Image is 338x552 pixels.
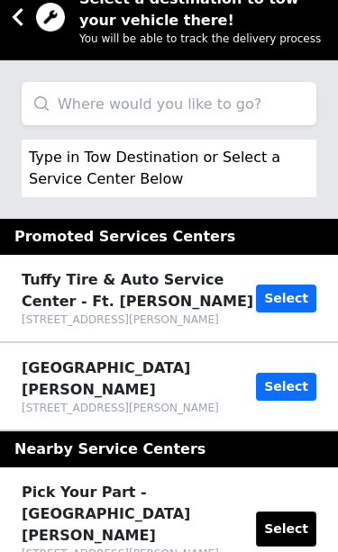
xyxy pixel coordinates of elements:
div: [STREET_ADDRESS][PERSON_NAME] [22,401,256,415]
div: [STREET_ADDRESS][PERSON_NAME] [22,312,256,327]
button: Select [256,285,316,312]
div: You will be able to track the delivery process [79,32,338,46]
div: [GEOGRAPHIC_DATA][PERSON_NAME] [22,357,256,401]
img: trx now logo [36,3,65,32]
button: Select [256,373,316,401]
div: Tuffy Tire & Auto Service Center - Ft. [PERSON_NAME] [22,269,256,312]
p: Type in Tow Destination or Select a Service Center Below [29,147,291,190]
input: Where would you like to go? [22,82,316,125]
div: Pick Your Part - [GEOGRAPHIC_DATA][PERSON_NAME] [22,482,256,547]
button: Select [256,511,316,547]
